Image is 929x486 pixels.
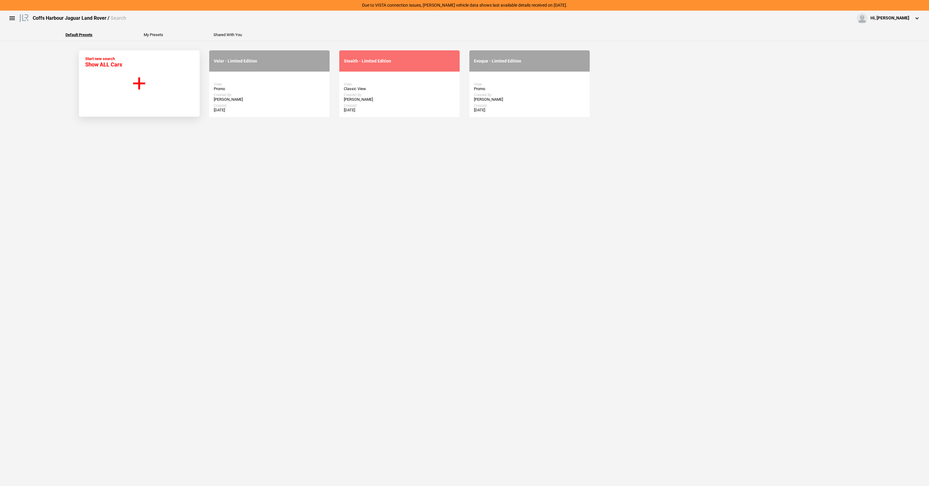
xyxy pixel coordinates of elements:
[214,93,325,97] div: Created By:
[344,103,455,108] div: Created:
[144,33,163,37] button: My Presets
[344,86,455,91] div: Classic View
[474,108,585,113] div: [DATE]
[85,56,122,68] div: Start new search
[344,108,455,113] div: [DATE]
[344,97,455,102] div: [PERSON_NAME]
[18,13,30,22] img: landrover.png
[111,15,126,21] span: Search
[474,103,585,108] div: Created:
[344,59,455,64] div: Stealth - Limited Edition
[214,108,325,113] div: [DATE]
[214,59,325,64] div: Velar - Limited Edition
[474,59,585,64] div: Evoque - Limited Edition
[344,93,455,97] div: Created By:
[214,86,325,91] div: Promo
[474,86,585,91] div: Promo
[214,103,325,108] div: Created:
[85,61,122,68] span: Show ALL Cars
[344,82,455,86] div: View:
[213,33,242,37] button: Shared With You
[870,15,909,21] div: Hi, [PERSON_NAME]
[474,82,585,86] div: View:
[79,50,200,117] button: Start new search Show ALL Cars
[214,82,325,86] div: View:
[214,97,325,102] div: [PERSON_NAME]
[65,33,92,37] button: Default Presets
[474,97,585,102] div: [PERSON_NAME]
[33,15,126,22] div: Coffs Harbour Jaguar Land Rover /
[474,93,585,97] div: Created By:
